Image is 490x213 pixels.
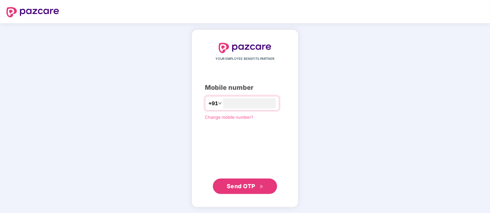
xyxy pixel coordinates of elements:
img: logo [219,43,271,53]
img: logo [6,7,59,17]
span: +91 [208,99,218,107]
span: YOUR EMPLOYEE BENEFITS PARTNER [216,56,275,61]
a: Change mobile number? [205,115,253,120]
div: Mobile number [205,83,285,93]
span: Send OTP [227,183,255,190]
span: down [218,101,222,105]
button: Send OTPdouble-right [213,179,277,194]
span: double-right [259,185,264,189]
